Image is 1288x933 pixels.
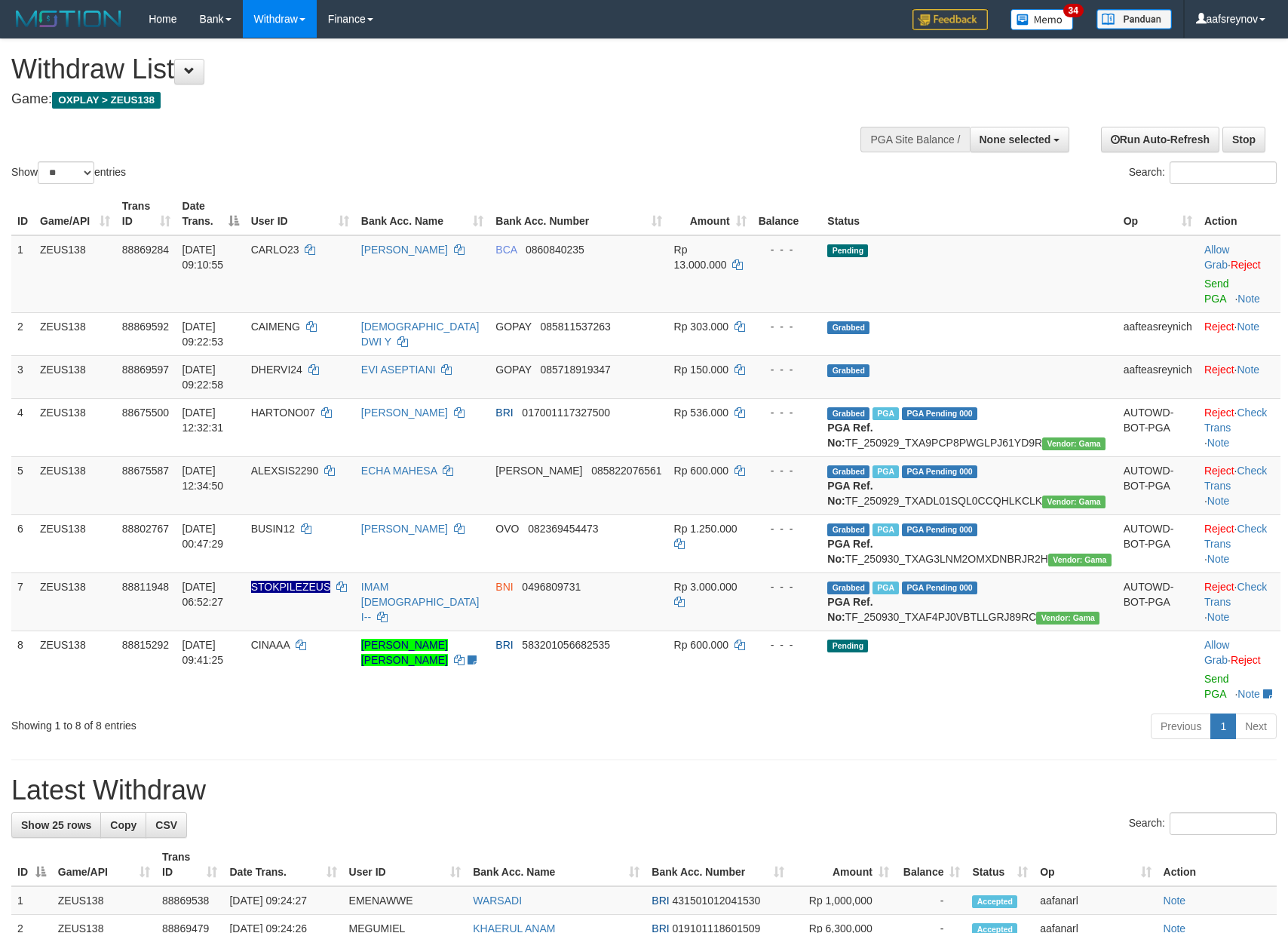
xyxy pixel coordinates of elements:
[1198,398,1280,456] td: · ·
[489,192,667,235] th: Bank Acc. Number: activate to sort column ascending
[34,456,116,514] td: ZEUS138
[11,456,34,514] td: 5
[11,235,34,313] td: 1
[11,192,34,235] th: ID
[176,192,245,235] th: Date Trans.: activate to sort column descending
[1096,9,1172,29] img: panduan.png
[38,161,94,184] select: Showentries
[970,127,1070,152] button: None selected
[895,886,967,915] td: -
[646,843,790,886] th: Bank Acc. Number: activate to sort column ascending
[827,244,868,257] span: Pending
[1204,581,1267,608] a: Check Trans
[251,407,315,419] span: HARTONO07
[674,523,738,535] span: Rp 1.250.000
[182,465,224,492] span: [DATE] 12:34:50
[122,244,169,256] span: 88869284
[182,639,224,666] span: [DATE] 09:41:25
[674,639,728,651] span: Rp 600.000
[182,523,224,550] span: [DATE] 00:47:29
[902,582,977,594] span: PGA Pending
[1118,192,1198,235] th: Op: activate to sort column ascending
[872,523,899,536] span: Marked by aafsreyleap
[759,319,816,334] div: - - -
[245,192,355,235] th: User ID: activate to sort column ascending
[116,192,176,235] th: Trans ID: activate to sort column ascending
[110,819,136,831] span: Copy
[759,521,816,536] div: - - -
[759,405,816,420] div: - - -
[1204,321,1234,333] a: Reject
[34,235,116,313] td: ZEUS138
[1237,293,1260,305] a: Note
[674,321,728,333] span: Rp 303.000
[1048,554,1112,566] span: Vendor URL: https://trx31.1velocity.biz
[1118,514,1198,572] td: AUTOWD-BOT-PGA
[827,596,872,623] b: PGA Ref. No:
[827,640,868,652] span: Pending
[182,244,224,271] span: [DATE] 09:10:55
[1204,523,1267,550] a: Check Trans
[1231,654,1261,666] a: Reject
[52,886,156,915] td: ZEUS138
[1204,244,1231,271] span: ·
[251,364,302,376] span: DHERVI24
[11,775,1277,806] h1: Latest Withdraw
[361,465,437,477] a: ECHA MAHESA
[1036,612,1099,625] span: Vendor URL: https://trx31.1velocity.biz
[674,465,728,477] span: Rp 600.000
[1204,364,1234,376] a: Reject
[827,364,869,377] span: Grabbed
[526,244,584,256] span: Copy 0860840235 to clipboard
[540,321,610,333] span: Copy 085811537263 to clipboard
[11,161,126,184] label: Show entries
[52,843,156,886] th: Game/API: activate to sort column ascending
[522,639,610,651] span: Copy 583201056682535 to clipboard
[1198,456,1280,514] td: · ·
[821,456,1117,514] td: TF_250929_TXADL01SQL0CCQHLKCLK
[495,581,513,593] span: BNI
[1198,192,1280,235] th: Action
[1118,572,1198,631] td: AUTOWD-BOT-PGA
[790,886,895,915] td: Rp 1,000,000
[912,9,988,30] img: Feedback.jpg
[972,895,1017,908] span: Accepted
[11,631,34,707] td: 8
[1158,843,1277,886] th: Action
[182,407,224,434] span: [DATE] 12:32:31
[674,244,727,271] span: Rp 13.000.000
[122,465,169,477] span: 88675587
[495,639,513,651] span: BRI
[821,192,1117,235] th: Status
[821,398,1117,456] td: TF_250929_TXA9PCP8PWGLPJ61YD9R
[21,819,91,831] span: Show 25 rows
[361,639,448,666] a: [PERSON_NAME] [PERSON_NAME]
[1010,9,1074,30] img: Button%20Memo.svg
[467,843,646,886] th: Bank Acc. Name: activate to sort column ascending
[1237,321,1260,333] a: Note
[1207,611,1230,623] a: Note
[355,192,489,235] th: Bank Acc. Name: activate to sort column ascending
[895,843,967,886] th: Balance: activate to sort column ascending
[827,465,869,478] span: Grabbed
[11,92,844,107] h4: Game:
[1198,631,1280,707] td: ·
[528,523,598,535] span: Copy 082369454473 to clipboard
[827,407,869,420] span: Grabbed
[223,843,342,886] th: Date Trans.: activate to sort column ascending
[1204,581,1234,593] a: Reject
[674,364,728,376] span: Rp 150.000
[495,407,513,419] span: BRI
[11,886,52,915] td: 1
[495,465,582,477] span: [PERSON_NAME]
[1204,523,1234,535] a: Reject
[1210,714,1236,739] a: 1
[251,581,331,593] span: Nama rekening ada tanda titik/strip, harap diedit
[34,398,116,456] td: ZEUS138
[11,843,52,886] th: ID: activate to sort column descending
[156,843,223,886] th: Trans ID: activate to sort column ascending
[34,572,116,631] td: ZEUS138
[1170,161,1277,184] input: Search:
[11,514,34,572] td: 6
[860,127,969,152] div: PGA Site Balance /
